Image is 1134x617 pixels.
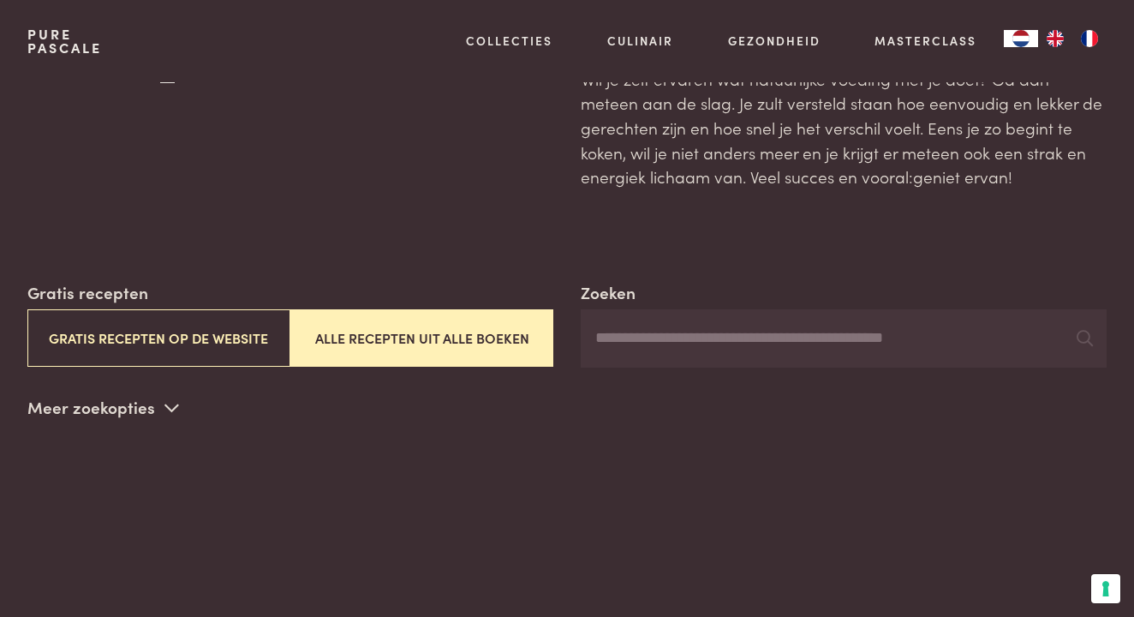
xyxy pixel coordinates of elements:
[27,280,148,305] label: Gratis recepten
[1038,30,1107,47] ul: Language list
[728,32,821,50] a: Gezondheid
[1004,30,1038,47] div: Language
[581,280,636,305] label: Zoeken
[1004,30,1038,47] a: NL
[1072,30,1107,47] a: FR
[581,67,1107,189] p: Wil je zelf ervaren wat natuurlijke voeding met je doet? Ga dan meteen aan de slag. Je zult verst...
[1038,30,1072,47] a: EN
[466,32,552,50] a: Collecties
[290,309,553,367] button: Alle recepten uit alle boeken
[1091,574,1120,603] button: Uw voorkeuren voor toestemming voor trackingtechnologieën
[607,32,673,50] a: Culinair
[27,309,290,367] button: Gratis recepten op de website
[27,395,179,421] p: Meer zoekopties
[1004,30,1107,47] aside: Language selected: Nederlands
[27,27,102,55] a: PurePascale
[874,32,976,50] a: Masterclass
